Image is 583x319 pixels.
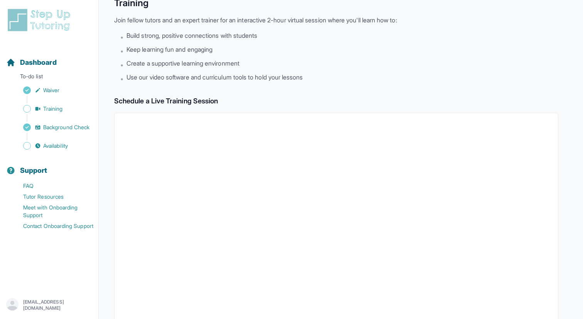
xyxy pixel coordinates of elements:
span: • [120,74,123,83]
a: Tutor Resources [6,191,98,202]
span: Use our video software and curriculum tools to hold your lessons [126,73,303,82]
span: Support [20,165,47,176]
a: Background Check [6,122,98,133]
span: Keep learning fun and engaging [126,45,212,54]
span: • [120,32,123,42]
span: Availability [43,142,68,150]
p: Join fellow tutors and an expert trainer for an interactive 2-hour virtual session where you'll l... [114,15,558,25]
button: Support [3,153,95,179]
button: Dashboard [3,45,95,71]
span: Create a supportive learning environment [126,59,239,68]
a: Availability [6,140,98,151]
p: [EMAIL_ADDRESS][DOMAIN_NAME] [23,299,92,311]
span: Waiver [43,86,59,94]
a: FAQ [6,181,98,191]
a: Contact Onboarding Support [6,221,98,231]
a: Waiver [6,85,98,96]
a: Meet with Onboarding Support [6,202,98,221]
h2: Schedule a Live Training Session [114,96,558,106]
span: • [120,46,123,56]
p: To-do list [3,73,95,83]
button: [EMAIL_ADDRESS][DOMAIN_NAME] [6,298,92,312]
span: • [120,60,123,69]
a: Dashboard [6,57,57,68]
a: Training [6,103,98,114]
img: logo [6,8,75,32]
span: Background Check [43,123,89,131]
span: Build strong, positive connections with students [126,31,257,40]
span: Training [43,105,63,113]
span: Dashboard [20,57,57,68]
